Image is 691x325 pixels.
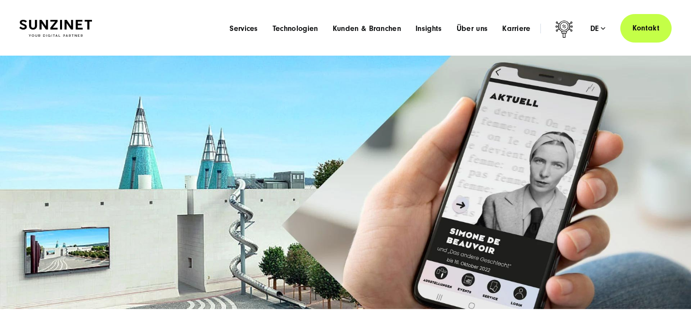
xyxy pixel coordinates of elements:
[457,24,488,33] a: Über uns
[19,20,92,37] img: SUNZINET Full Service Digital Agentur
[415,24,442,33] a: Insights
[333,24,401,33] a: Kunden & Branchen
[502,24,531,33] a: Karriere
[230,24,258,33] a: Services
[590,24,606,33] div: de
[620,14,672,43] a: Kontakt
[273,24,318,33] a: Technologien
